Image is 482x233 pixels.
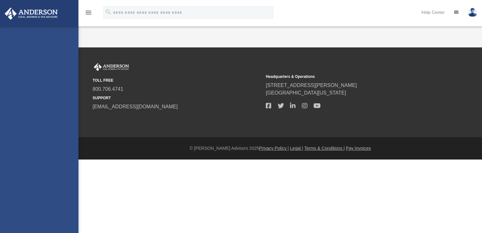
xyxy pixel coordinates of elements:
[93,86,123,92] a: 800.706.4741
[93,104,178,109] a: [EMAIL_ADDRESS][DOMAIN_NAME]
[259,146,289,151] a: Privacy Policy |
[346,146,371,151] a: Pay Invoices
[266,83,357,88] a: [STREET_ADDRESS][PERSON_NAME]
[85,9,92,16] i: menu
[266,74,435,79] small: Headquarters & Operations
[93,63,130,71] img: Anderson Advisors Platinum Portal
[105,8,112,15] i: search
[468,8,477,17] img: User Pic
[85,12,92,16] a: menu
[290,146,303,151] a: Legal |
[93,78,261,83] small: TOLL FREE
[266,90,346,95] a: [GEOGRAPHIC_DATA][US_STATE]
[93,95,261,101] small: SUPPORT
[304,146,345,151] a: Terms & Conditions |
[78,145,482,152] div: © [PERSON_NAME] Advisors 2025
[3,8,60,20] img: Anderson Advisors Platinum Portal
